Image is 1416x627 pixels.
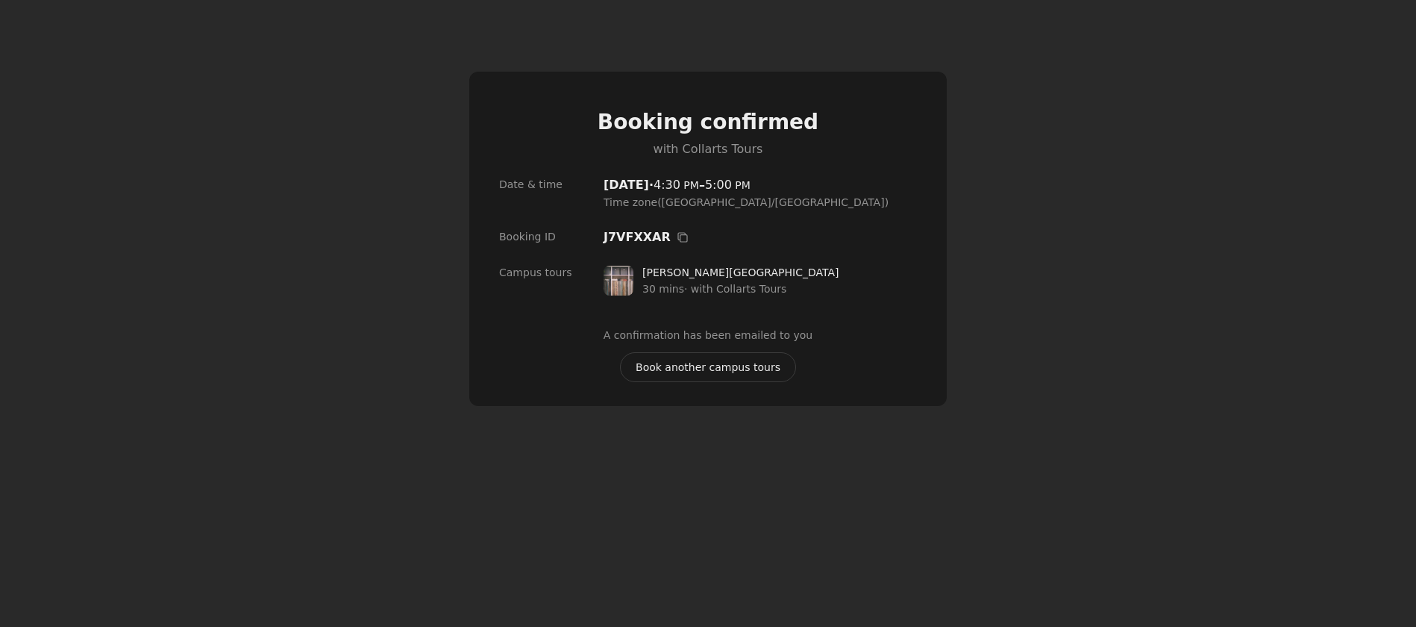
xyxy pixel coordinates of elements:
[636,359,780,375] span: Book another campus tours
[620,352,796,382] a: Book another campus tours
[604,327,812,343] span: A confirmation has been emailed to you
[642,281,786,297] span: 30 mins · with Collarts Tours
[604,228,671,246] span: J7VFXXAR
[654,140,763,158] span: with Collarts Tours
[499,228,604,245] h2: Booking ID
[642,264,839,281] span: [PERSON_NAME][GEOGRAPHIC_DATA]
[499,264,604,281] h2: Campus tours
[705,178,732,192] span: 5:00
[732,179,751,191] span: PM
[604,194,917,210] span: Time zone ( [GEOGRAPHIC_DATA]/[GEOGRAPHIC_DATA] )
[604,178,649,192] span: [DATE]
[499,176,604,193] h2: Date & time
[674,228,692,246] button: Copy Booking ID to clipboard
[654,178,680,192] span: 4:30
[680,179,699,191] span: PM
[598,107,818,137] h1: Booking confirmed
[604,176,917,194] span: · –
